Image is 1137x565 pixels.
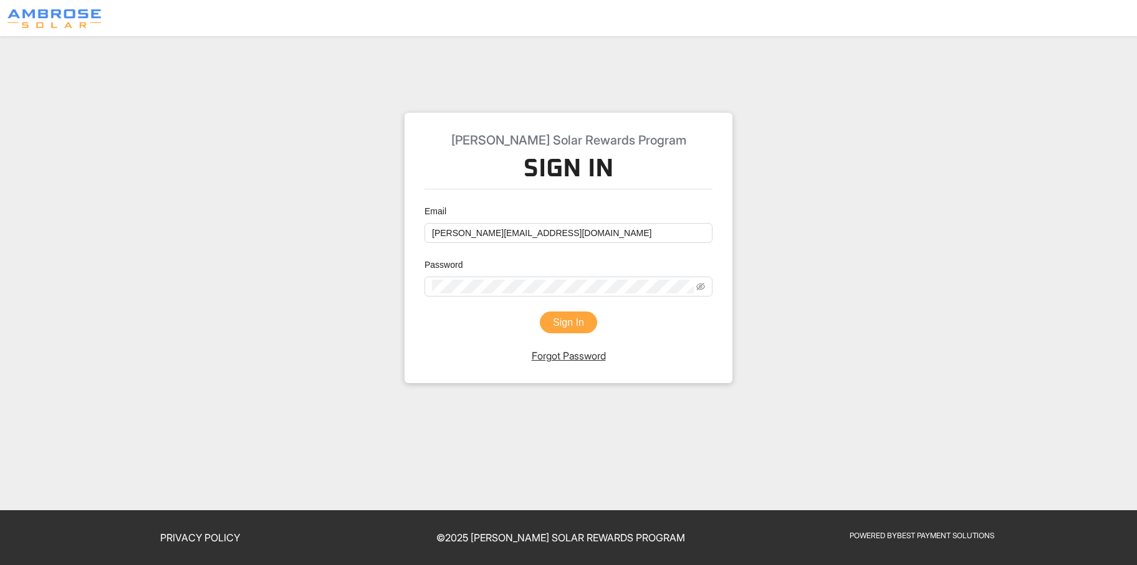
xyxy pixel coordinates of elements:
img: Program logo [7,9,101,28]
input: Password [432,280,694,293]
a: Privacy Policy [160,531,240,544]
span: eye-invisible [696,282,705,291]
a: Powered ByBest Payment Solutions [850,531,994,540]
a: Forgot Password [532,349,606,362]
button: Sign In [540,311,597,334]
h3: Sign In [425,154,712,189]
h5: [PERSON_NAME] Solar Rewards Program [425,133,712,148]
label: Email [425,204,455,218]
label: Password [425,258,471,272]
p: © 2025 [PERSON_NAME] Solar Rewards Program [388,530,734,545]
input: Email [425,223,712,243]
